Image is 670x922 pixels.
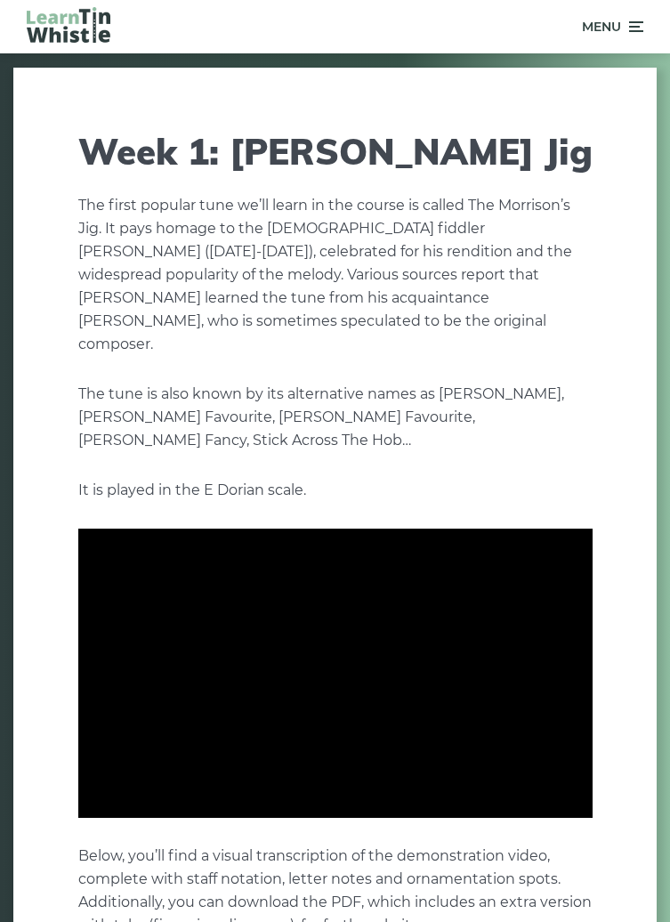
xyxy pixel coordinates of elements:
span: Menu [582,4,621,49]
p: It is played in the E Dorian scale. [78,479,593,502]
img: LearnTinWhistle.com [27,7,110,43]
p: The tune is also known by its alternative names as [PERSON_NAME], [PERSON_NAME] Favourite, [PERSO... [78,383,593,452]
h1: Week 1: [PERSON_NAME] Jig [78,130,593,173]
p: The first popular tune we’ll learn in the course is called The Morrison’s Jig. It pays homage to ... [78,194,593,356]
